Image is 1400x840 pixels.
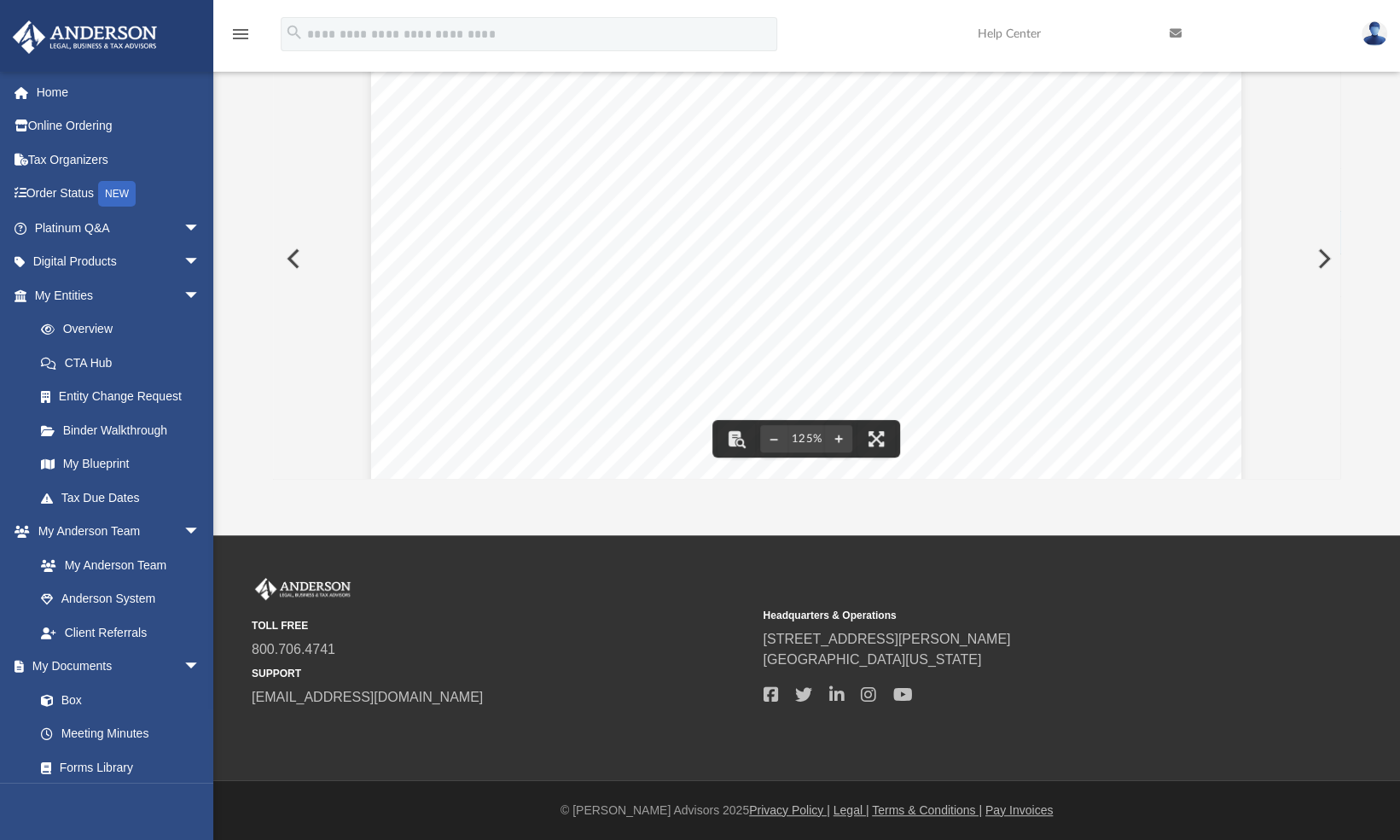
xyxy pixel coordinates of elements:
[473,231,586,246] span: JTB Ventures, Inc
[273,235,311,283] button: Previous File
[24,582,218,616] a: Anderson System
[24,380,226,414] a: Entity Change Request
[12,278,226,312] a: My Entitiesarrow_drop_down
[252,666,751,681] small: SUPPORT
[763,652,981,667] a: [GEOGRAPHIC_DATA][US_STATE]
[760,420,787,458] button: Zoom out
[12,211,226,245] a: Platinum Q&Aarrow_drop_down
[24,481,226,515] a: Tax Due Dates
[230,24,251,44] i: menu
[24,548,209,582] a: My Anderson Team
[473,404,1112,418] span: IRS, please sign, date, and return Form 8879-CORP to our office. We will then submit your electronic
[717,420,755,458] button: Toggle findbar
[473,420,911,435] span: return to the IRS. Do not mail the paper copy of the return to the IRS.
[24,615,218,650] a: Client Referrals
[12,109,226,143] a: Online Ordering
[12,177,226,212] a: Order StatusNEW
[183,515,218,550] span: arrow_drop_down
[183,211,218,246] span: arrow_drop_down
[183,245,218,280] span: arrow_drop_down
[12,143,226,177] a: Tax Organizers
[12,245,226,279] a: Digital Productsarrow_drop_down
[872,803,982,817] a: Terms & Conditions |
[24,717,218,751] a: Meeting Minutes
[8,20,162,54] img: Anderson Advisors Platinum Portal
[749,803,830,817] a: Privacy Policy |
[252,642,335,656] a: 800.706.4741
[24,346,226,380] a: CTA Hub
[787,434,825,445] div: Current zoom level
[273,38,1341,479] div: File preview
[763,632,1010,646] a: [STREET_ADDRESS][PERSON_NAME]
[183,650,218,685] span: arrow_drop_down
[252,618,751,633] small: TOLL FREE
[252,578,354,600] img: Anderson Advisors Platinum Portal
[24,312,226,347] a: Overview
[12,650,218,684] a: My Documentsarrow_drop_down
[473,341,1078,356] span: We have prepared and enclosed your 2024 S Corporation income tax returns for the year ended
[24,447,218,481] a: My Blueprint
[183,278,218,313] span: arrow_drop_down
[473,310,590,324] span: JTB Ventures, Inc:
[473,357,522,371] span: [DATE].
[763,608,1262,623] small: Headquarters & Operations
[857,420,895,458] button: Enter fullscreen
[473,263,626,277] span: [GEOGRAPHIC_DATA]
[98,181,136,207] div: NEW
[12,515,218,549] a: My Anderson Teamarrow_drop_down
[213,802,1400,820] div: © [PERSON_NAME] Advisors 2025
[473,451,624,465] span: No payment is required.
[24,683,209,717] a: Box
[24,750,209,785] a: Forms Library
[273,38,1341,479] div: Document Viewer
[473,184,518,199] span: [DATE]
[252,690,483,704] a: [EMAIL_ADDRESS][DOMAIN_NAME]
[285,23,304,42] i: search
[230,32,251,44] a: menu
[985,803,1053,817] a: Pay Invoices
[1362,21,1387,46] img: User Pic
[473,388,1124,403] span: This return has been prepared for electronic filing. If you wish to have it transmitted electroni...
[825,420,852,458] button: Zoom in
[24,413,226,447] a: Binder Walkthrough
[12,75,226,109] a: Home
[1304,235,1341,283] button: Next File
[834,803,869,817] a: Legal |
[473,248,732,262] span: [STREET_ADDRESS][PERSON_NAME]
